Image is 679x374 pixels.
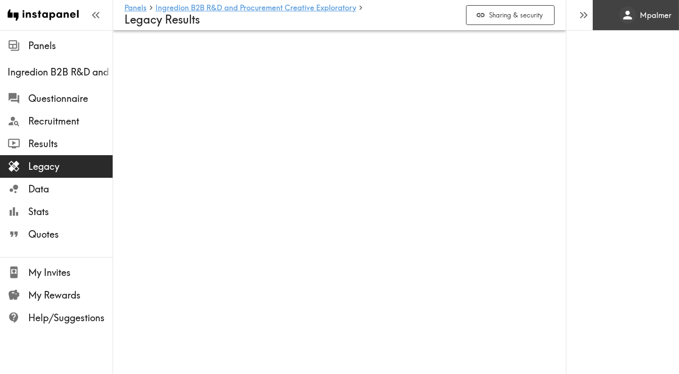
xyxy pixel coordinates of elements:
[640,10,671,20] h6: Mpalmer
[28,266,113,279] span: My Invites
[124,4,147,13] a: Panels
[124,13,458,26] h4: Legacy Results
[28,228,113,241] span: Quotes
[28,137,113,150] span: Results
[28,115,113,128] span: Recruitment
[28,311,113,324] span: Help/Suggestions
[466,5,555,25] button: Sharing & security
[28,289,113,302] span: My Rewards
[155,4,356,13] a: Ingredion B2B R&D and Procurement Creative Exploratory
[28,92,113,105] span: Questionnaire
[28,183,113,196] span: Data
[28,39,113,52] span: Panels
[28,160,113,173] span: Legacy
[28,205,113,218] span: Stats
[8,66,113,79] span: Ingredion B2B R&D and Procurement Creative Exploratory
